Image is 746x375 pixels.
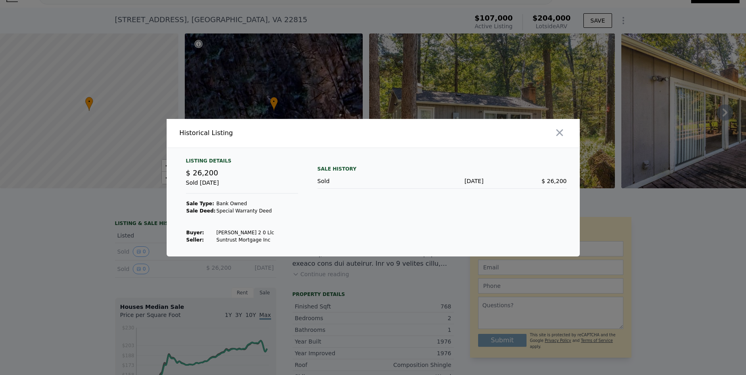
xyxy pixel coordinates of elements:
[541,178,566,184] span: $ 26,200
[216,207,274,215] td: Special Warranty Deed
[186,169,218,177] span: $ 26,200
[216,236,274,244] td: Suntrust Mortgage Inc
[216,200,274,207] td: Bank Owned
[216,229,274,236] td: [PERSON_NAME] 2 0 Llc
[180,128,370,138] div: Historical Listing
[318,177,401,185] div: Sold
[186,158,298,167] div: Listing Details
[186,208,216,214] strong: Sale Deed:
[186,201,214,206] strong: Sale Type:
[401,177,484,185] div: [DATE]
[186,237,204,243] strong: Seller :
[186,179,298,194] div: Sold [DATE]
[318,164,567,174] div: Sale History
[186,230,204,235] strong: Buyer :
